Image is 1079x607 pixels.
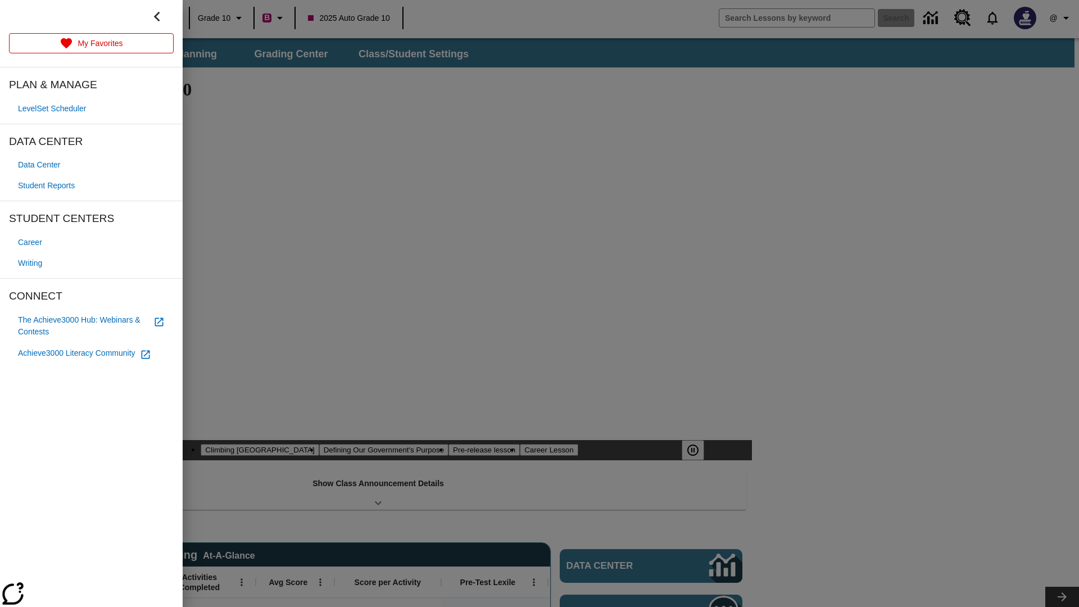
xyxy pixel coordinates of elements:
[9,98,174,119] a: LevelSet Scheduler
[78,38,123,49] p: My Favorites
[9,76,174,94] span: PLAN & MANAGE
[9,210,174,228] span: STUDENT CENTERS
[18,257,42,269] span: Writing
[9,155,174,175] a: Data Center
[18,180,75,192] span: Student Reports
[9,310,174,342] a: The Achieve3000 Hub: Webinars &amp; Contests, will open in new browser tab
[18,347,135,359] span: Achieve3000 Literacy Community
[9,133,174,151] span: DATA CENTER
[18,103,86,115] span: LevelSet Scheduler
[9,342,174,365] a: Achieve3000 Literacy Community, will open in new browser tab
[18,159,60,171] span: Data Center
[9,33,174,53] a: My Favorites
[9,288,174,305] span: CONNECT
[9,175,174,196] a: Student Reports
[18,237,42,248] span: Career
[9,232,174,253] a: Career
[9,253,174,274] a: Writing
[18,314,149,338] span: The Achieve3000 Hub: Webinars & Contests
